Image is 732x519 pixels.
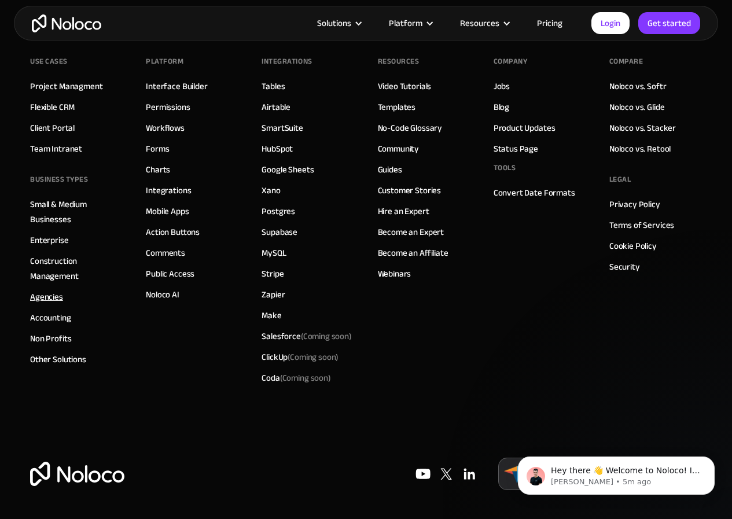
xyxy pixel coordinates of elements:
[317,16,351,31] div: Solutions
[378,266,411,281] a: Webinars
[30,171,88,188] div: BUSINESS TYPES
[146,120,185,135] a: Workflows
[609,197,660,212] a: Privacy Policy
[262,287,285,302] a: Zapier
[30,233,69,248] a: Enterprise
[262,183,280,198] a: Xano
[378,141,420,156] a: Community
[30,79,102,94] a: Project Managment
[609,120,676,135] a: Noloco vs. Stacker
[494,141,538,156] a: Status Page
[609,259,640,274] a: Security
[523,16,577,31] a: Pricing
[591,12,630,34] a: Login
[378,245,448,260] a: Become an Affiliate
[30,352,86,367] a: Other Solutions
[262,79,285,94] a: Tables
[146,183,191,198] a: Integrations
[378,79,432,94] a: Video Tutorials
[638,12,700,34] a: Get started
[262,349,339,365] div: ClickUp
[609,171,631,188] div: Legal
[262,266,284,281] a: Stripe
[30,310,71,325] a: Accounting
[378,120,443,135] a: No-Code Glossary
[146,245,185,260] a: Comments
[262,370,330,385] div: Coda
[30,331,71,346] a: Non Profits
[460,16,499,31] div: Resources
[609,79,667,94] a: Noloco vs. Softr
[30,100,75,115] a: Flexible CRM
[262,329,352,344] div: Salesforce
[378,162,402,177] a: Guides
[262,245,286,260] a: MySQL
[146,287,179,302] a: Noloco AI
[378,183,442,198] a: Customer Stories
[146,224,200,240] a: Action Buttons
[609,141,671,156] a: Noloco vs. Retool
[303,16,374,31] div: Solutions
[494,100,509,115] a: Blog
[262,308,281,323] a: Make
[389,16,422,31] div: Platform
[609,238,657,253] a: Cookie Policy
[378,53,420,70] div: Resources
[146,53,183,70] div: Platform
[494,79,510,94] a: Jobs
[262,53,312,70] div: INTEGRATIONS
[30,141,82,156] a: Team Intranet
[374,16,446,31] div: Platform
[262,141,293,156] a: HubSpot
[262,120,303,135] a: SmartSuite
[301,328,352,344] span: (Coming soon)
[32,14,101,32] a: home
[146,100,190,115] a: Permissions
[146,162,170,177] a: Charts
[262,224,297,240] a: Supabase
[378,224,444,240] a: Become an Expert
[146,141,169,156] a: Forms
[494,120,556,135] a: Product Updates
[378,204,429,219] a: Hire an Expert
[262,100,290,115] a: Airtable
[494,53,528,70] div: Company
[609,100,665,115] a: Noloco vs. Glide
[30,53,68,70] div: Use Cases
[378,100,416,115] a: Templates
[280,370,331,386] span: (Coming soon)
[288,349,339,365] span: (Coming soon)
[146,266,194,281] a: Public Access
[494,159,516,176] div: Tools
[501,432,732,513] iframe: Intercom notifications message
[262,204,295,219] a: Postgres
[609,53,643,70] div: Compare
[494,185,575,200] a: Convert Date Formats
[146,204,189,219] a: Mobile Apps
[146,79,207,94] a: Interface Builder
[30,197,123,227] a: Small & Medium Businesses
[30,120,75,135] a: Client Portal
[609,218,674,233] a: Terms of Services
[30,289,63,304] a: Agencies
[30,253,123,284] a: Construction Management
[262,162,314,177] a: Google Sheets
[446,16,523,31] div: Resources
